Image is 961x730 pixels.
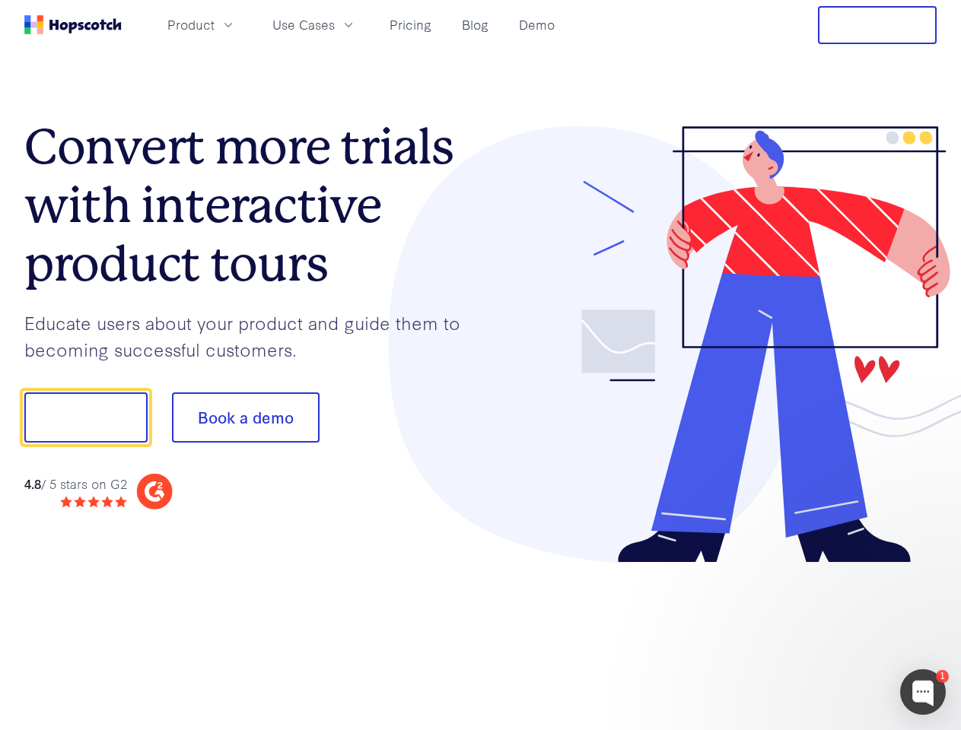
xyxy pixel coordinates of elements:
button: Free Trial [818,6,937,44]
a: Pricing [383,12,438,37]
div: / 5 stars on G2 [24,474,127,494]
a: Home [24,15,122,34]
div: 1 [936,670,949,683]
h1: Convert more trials with interactive product tours [24,118,481,293]
a: Demo [513,12,561,37]
button: Show me! [24,392,148,443]
button: Book a demo [172,392,320,443]
button: Product [158,12,245,37]
strong: 4.8 [24,474,41,492]
span: Use Cases [272,15,335,34]
button: Use Cases [263,12,365,37]
p: Educate users about your product and guide them to becoming successful customers. [24,309,481,362]
span: Product [167,15,215,34]
a: Blog [456,12,495,37]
